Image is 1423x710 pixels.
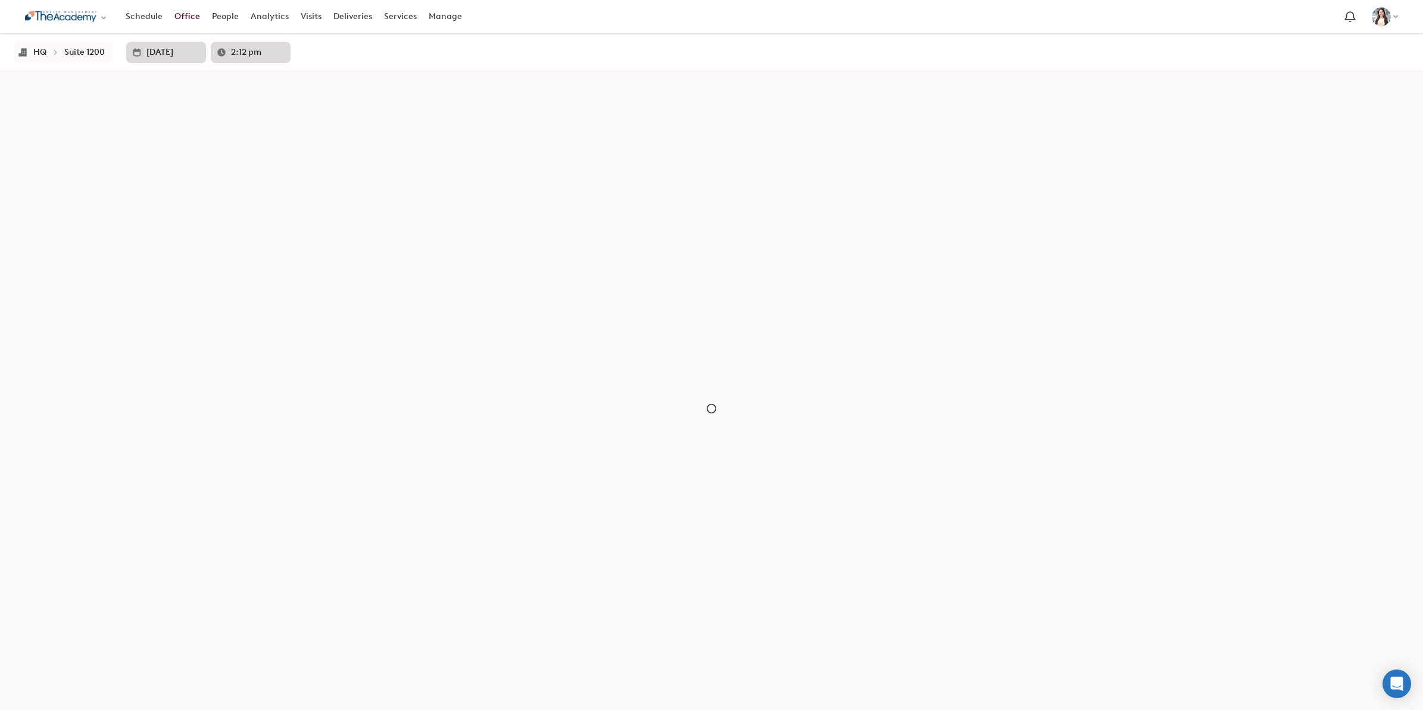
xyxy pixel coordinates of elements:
a: Manage [423,6,468,27]
button: HQ [30,43,50,61]
a: Deliveries [327,6,378,27]
img: Giovanna Gafvert [1372,7,1391,26]
a: Analytics [245,6,295,27]
div: HQ [33,47,46,57]
input: Enter a time in h:mm a format or select it for a dropdown list [231,42,285,63]
a: Office [168,6,206,27]
a: People [206,6,245,27]
a: Visits [295,6,327,27]
button: Giovanna Gafvert [1366,4,1404,29]
a: Services [378,6,423,27]
input: Enter date in L format or select it from the dropdown [146,42,200,63]
span: Notification bell navigates to notifications page [1342,9,1358,25]
button: Select an organization - The Health Management Academy currently selected [19,4,114,30]
a: Notification bell navigates to notifications page [1339,6,1361,28]
button: Suite 1200 [61,43,108,61]
div: Open Intercom Messenger [1383,669,1411,698]
div: Suite 1200 [64,47,105,57]
a: Schedule [120,6,168,27]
